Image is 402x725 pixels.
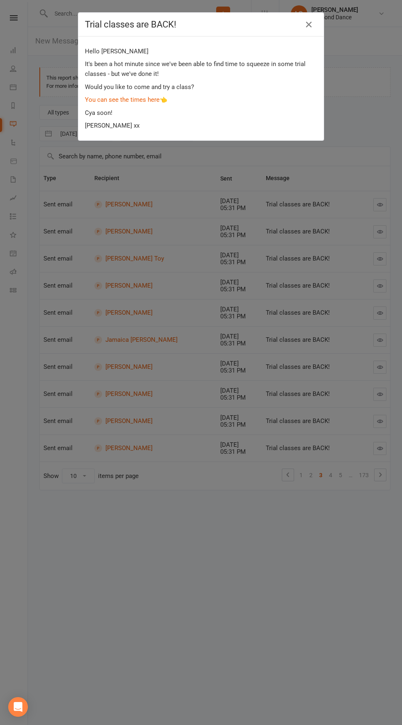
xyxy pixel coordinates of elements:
p: [PERSON_NAME] xx [85,121,317,130]
button: Close [302,18,315,31]
p: It's been a hot minute since we've been able to find time to squeeze in some trial classes - but ... [85,59,317,79]
div: Trial classes are BACK! [85,19,305,30]
p: Would you like to come and try a class? [85,82,317,92]
p: Hello [PERSON_NAME] [85,46,317,56]
p: Cya soon! [85,108,317,118]
a: You can see the times here [85,96,160,103]
p: 👈 [85,95,317,105]
div: Open Intercom Messenger [8,697,28,717]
